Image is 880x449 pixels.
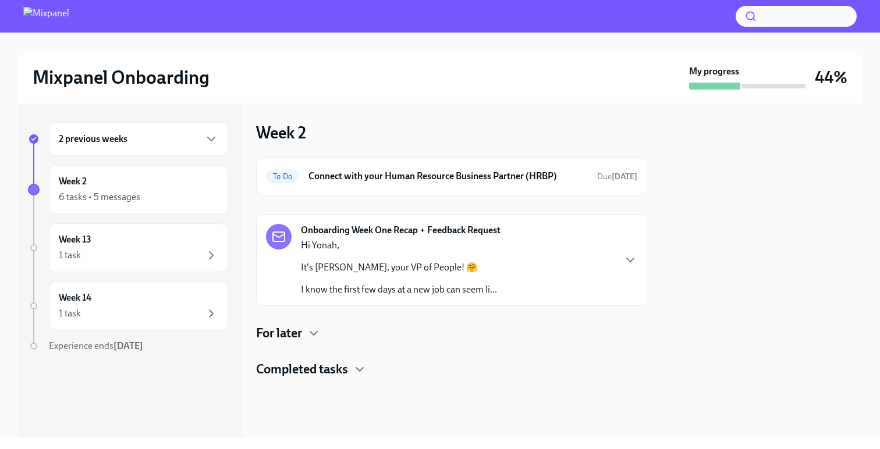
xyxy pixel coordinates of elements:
[23,7,69,26] img: Mixpanel
[49,340,143,351] span: Experience ends
[59,307,81,320] div: 1 task
[815,67,847,88] h3: 44%
[59,291,91,304] h6: Week 14
[28,281,228,330] a: Week 141 task
[266,172,299,181] span: To Do
[256,325,302,342] h4: For later
[59,233,91,246] h6: Week 13
[256,122,306,143] h3: Week 2
[612,172,637,181] strong: [DATE]
[59,249,81,262] div: 1 task
[28,223,228,272] a: Week 131 task
[266,167,637,186] a: To DoConnect with your Human Resource Business Partner (HRBP)Due[DATE]
[301,239,497,252] p: Hi Yonah,
[301,283,497,296] p: I know the first few days at a new job can seem li...
[256,361,348,378] h4: Completed tasks
[113,340,143,351] strong: [DATE]
[59,191,140,204] div: 6 tasks • 5 messages
[256,361,647,378] div: Completed tasks
[49,122,228,156] div: 2 previous weeks
[256,325,647,342] div: For later
[59,175,87,188] h6: Week 2
[301,261,497,274] p: It's [PERSON_NAME], your VP of People! 🤗
[597,172,637,181] span: Due
[597,171,637,182] span: September 10th, 2025 19:00
[301,224,501,237] strong: Onboarding Week One Recap + Feedback Request
[308,170,588,183] h6: Connect with your Human Resource Business Partner (HRBP)
[59,133,127,145] h6: 2 previous weeks
[689,65,739,78] strong: My progress
[33,66,210,89] h2: Mixpanel Onboarding
[28,165,228,214] a: Week 26 tasks • 5 messages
